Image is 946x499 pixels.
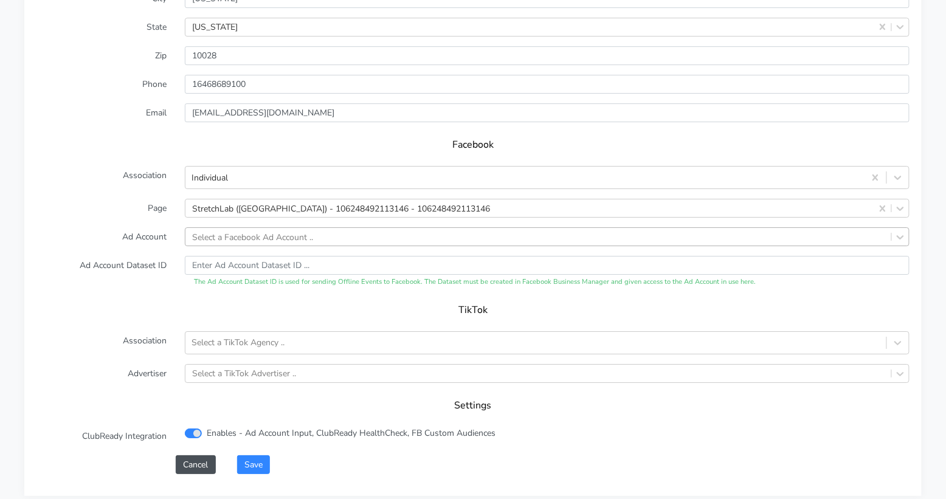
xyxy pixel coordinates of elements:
input: Enter Zip .. [185,46,910,65]
button: Save [237,455,270,474]
div: Individual [192,171,228,184]
div: Select a TikTok Agency .. [192,337,285,349]
input: Enter Ad Account Dataset ID ... [185,256,910,275]
label: Zip [27,46,176,65]
label: Ad Account Dataset ID [27,256,176,287]
label: State [27,18,176,36]
div: Select a TikTok Advertiser .. [193,367,297,380]
button: Cancel [176,455,215,474]
div: The Ad Account Dataset ID is used for sending Offline Events to Facebook. The Dataset must be cre... [185,277,910,287]
label: ClubReady Integration [27,427,176,446]
h5: Settings [49,400,897,411]
input: Enter phone ... [185,75,910,94]
label: Ad Account [27,227,176,246]
h5: Facebook [49,139,897,151]
div: StretchLab ([GEOGRAPHIC_DATA]) - 106248492113146 - 106248492113146 [193,202,491,215]
div: [US_STATE] [193,21,238,33]
label: Association [27,166,176,189]
label: Advertiser [27,364,176,383]
h5: TikTok [49,305,897,316]
label: Association [27,331,176,354]
label: Phone [27,75,176,94]
label: Page [27,199,176,218]
label: Enables - Ad Account Input, ClubReady HealthCheck, FB Custom Audiences [207,427,495,439]
div: Select a Facebook Ad Account .. [193,230,314,243]
input: Enter Email ... [185,103,910,122]
label: Email [27,103,176,122]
